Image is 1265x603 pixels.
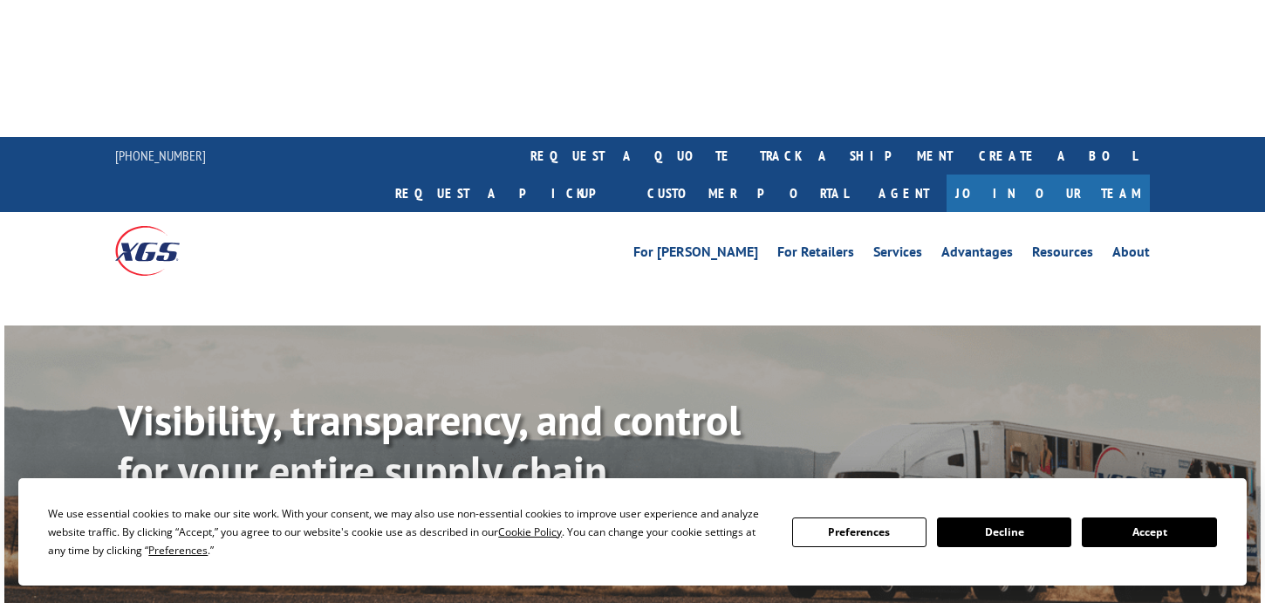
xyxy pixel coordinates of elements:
button: Accept [1082,517,1216,547]
div: We use essential cookies to make our site work. With your consent, we may also use non-essential ... [48,504,770,559]
a: About [1112,245,1150,264]
button: Preferences [792,517,927,547]
a: Resources [1032,245,1093,264]
a: Advantages [941,245,1013,264]
b: Visibility, transparency, and control for your entire supply chain. [118,393,741,497]
a: request a quote [517,137,747,175]
a: For [PERSON_NAME] [633,245,758,264]
div: Cookie Consent Prompt [18,478,1247,586]
button: Decline [937,517,1071,547]
a: track a shipment [747,137,966,175]
a: Create a BOL [966,137,1150,175]
a: Agent [861,175,947,212]
a: For Retailers [777,245,854,264]
span: Preferences [148,543,208,558]
span: Cookie Policy [498,524,562,539]
a: Customer Portal [634,175,861,212]
a: Services [873,245,922,264]
a: Join Our Team [947,175,1150,212]
a: [PHONE_NUMBER] [115,147,206,164]
a: Request a pickup [382,175,634,212]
